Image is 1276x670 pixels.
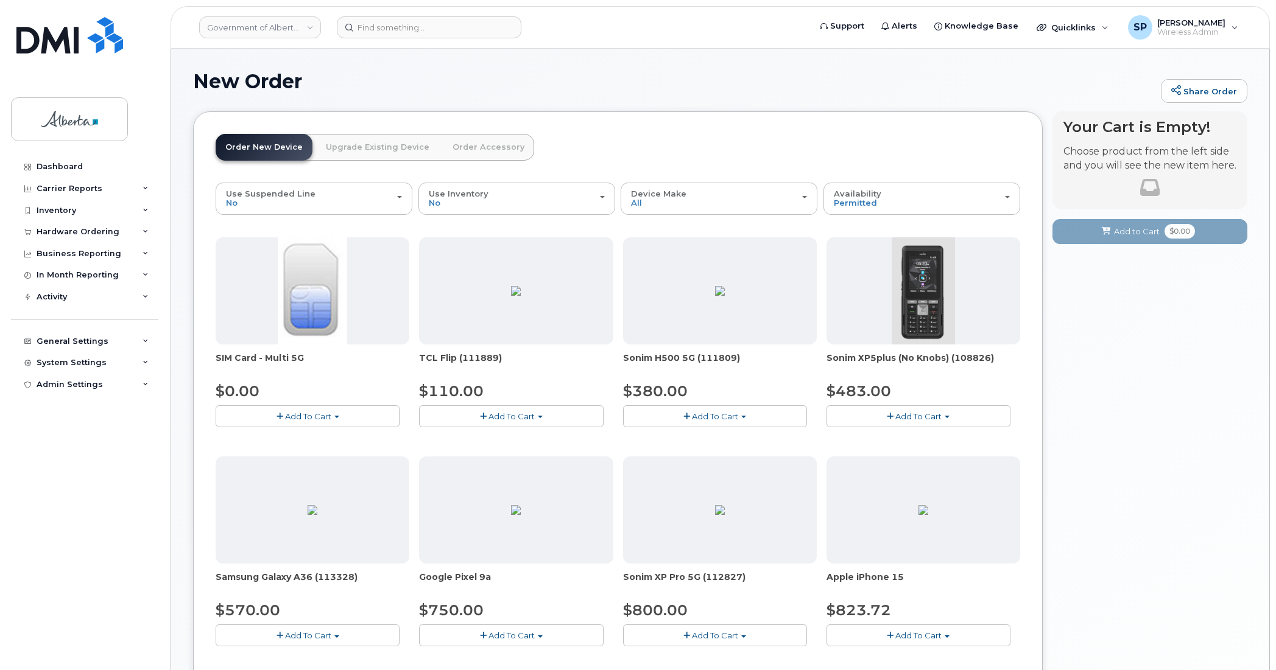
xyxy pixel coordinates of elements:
[834,189,881,198] span: Availability
[631,189,686,198] span: Device Make
[216,352,409,376] div: SIM Card - Multi 5G
[216,134,312,161] a: Order New Device
[216,405,400,427] button: Add To Cart
[308,505,317,515] img: ED9FC9C2-4804-4D92-8A77-98887F1967E0.png
[429,198,440,208] span: No
[1161,79,1247,103] a: Share Order
[1165,224,1195,239] span: $0.00
[278,237,347,344] img: 00D627D4-43E9-49B7-A367-2C99342E128C.jpg
[715,286,725,296] img: 79D338F0-FFFB-4B19-B7FF-DB34F512C68B.png
[418,183,615,214] button: Use Inventory No
[488,411,535,421] span: Add To Cart
[511,505,521,515] img: 13294312-3312-4219-9925-ACC385DD21E2.png
[631,198,642,208] span: All
[827,601,891,619] span: $823.72
[827,571,1020,595] div: Apple iPhone 15
[715,505,725,515] img: B3C71357-DDCE-418C-8EC7-39BB8291D9C5.png
[623,405,807,427] button: Add To Cart
[285,411,331,421] span: Add To Cart
[216,382,259,400] span: $0.00
[226,198,238,208] span: No
[1063,145,1236,173] p: Choose product from the left side and you will see the new item here.
[488,630,535,640] span: Add To Cart
[827,382,891,400] span: $483.00
[1114,226,1160,237] span: Add to Cart
[827,624,1010,646] button: Add To Cart
[285,630,331,640] span: Add To Cart
[511,286,521,296] img: 4BBBA1A7-EEE1-4148-A36C-898E0DC10F5F.png
[216,183,412,214] button: Use Suspended Line No
[623,601,688,619] span: $800.00
[895,630,942,640] span: Add To Cart
[918,505,928,515] img: 96FE4D95-2934-46F2-B57A-6FE1B9896579.png
[1063,119,1236,135] h4: Your Cart is Empty!
[692,630,738,640] span: Add To Cart
[443,134,534,161] a: Order Accessory
[419,571,613,595] div: Google Pixel 9a
[892,237,956,344] img: Sonim_xp5.png
[216,624,400,646] button: Add To Cart
[823,183,1020,214] button: Availability Permitted
[623,382,688,400] span: $380.00
[827,405,1010,427] button: Add To Cart
[834,198,877,208] span: Permitted
[895,411,942,421] span: Add To Cart
[419,352,613,376] div: TCL Flip (111889)
[216,571,409,595] div: Samsung Galaxy A36 (113328)
[316,134,439,161] a: Upgrade Existing Device
[419,405,603,427] button: Add To Cart
[216,601,280,619] span: $570.00
[623,571,817,595] div: Sonim XP Pro 5G (112827)
[623,352,817,376] div: Sonim H500 5G (111809)
[621,183,817,214] button: Device Make All
[429,189,488,198] span: Use Inventory
[1052,219,1247,244] button: Add to Cart $0.00
[623,624,807,646] button: Add To Cart
[692,411,738,421] span: Add To Cart
[419,382,484,400] span: $110.00
[226,189,315,198] span: Use Suspended Line
[419,601,484,619] span: $750.00
[419,624,603,646] button: Add To Cart
[193,71,1155,92] h1: New Order
[827,352,1020,376] div: Sonim XP5plus (No Knobs) (108826)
